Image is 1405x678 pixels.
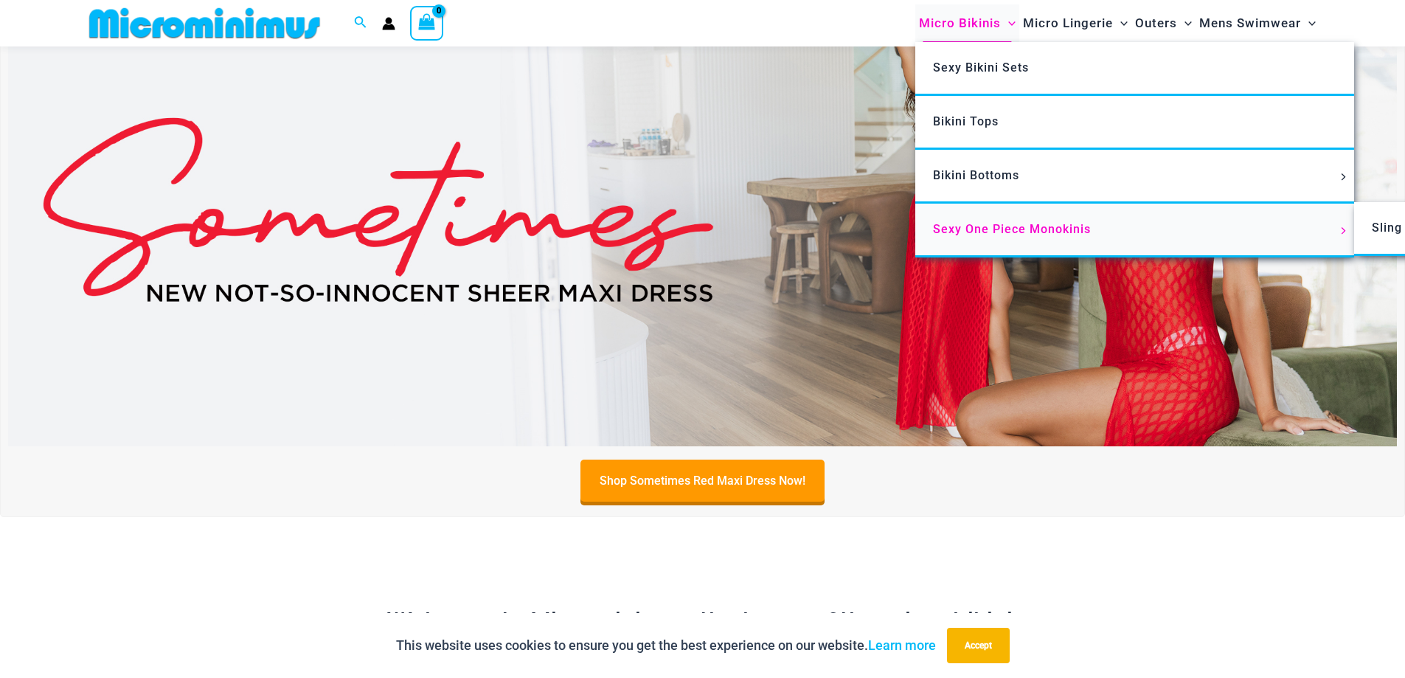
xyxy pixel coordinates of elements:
a: View Shopping Cart, empty [410,6,444,40]
span: Menu Toggle [1335,227,1351,235]
span: Menu Toggle [1335,173,1351,181]
span: Menu Toggle [1113,4,1128,42]
nav: Site Navigation [913,2,1322,44]
a: Micro BikinisMenu ToggleMenu Toggle [915,4,1019,42]
a: Mens SwimwearMenu ToggleMenu Toggle [1196,4,1319,42]
a: Account icon link [382,17,395,30]
span: Menu Toggle [1001,4,1016,42]
span: Sexy Bikini Sets [933,60,1029,75]
button: Accept [947,628,1010,663]
a: Sexy One Piece MonokinisMenu ToggleMenu Toggle [915,204,1354,257]
span: Menu Toggle [1177,4,1192,42]
a: Micro LingerieMenu ToggleMenu Toggle [1019,4,1131,42]
a: Search icon link [354,14,367,32]
a: Sexy Bikini Sets [915,42,1354,96]
span: Sexy One Piece Monokinis [933,222,1091,236]
span: Bikini Tops [933,114,999,128]
span: Menu Toggle [1301,4,1316,42]
span: Mens Swimwear [1199,4,1301,42]
a: Learn more [868,637,936,653]
span: Micro Lingerie [1023,4,1113,42]
span: Bikini Bottoms [933,168,1019,182]
a: Bikini BottomsMenu ToggleMenu Toggle [915,150,1354,204]
a: OutersMenu ToggleMenu Toggle [1131,4,1196,42]
a: Bikini Tops [915,96,1354,150]
a: Shop Sometimes Red Maxi Dress Now! [580,460,825,502]
h2: Welcome to Microminimus, the home of the micro bikini. [94,606,1311,637]
img: MM SHOP LOGO FLAT [83,7,326,40]
span: Micro Bikinis [919,4,1001,42]
span: Outers [1135,4,1177,42]
p: This website uses cookies to ensure you get the best experience on our website. [396,634,936,657]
